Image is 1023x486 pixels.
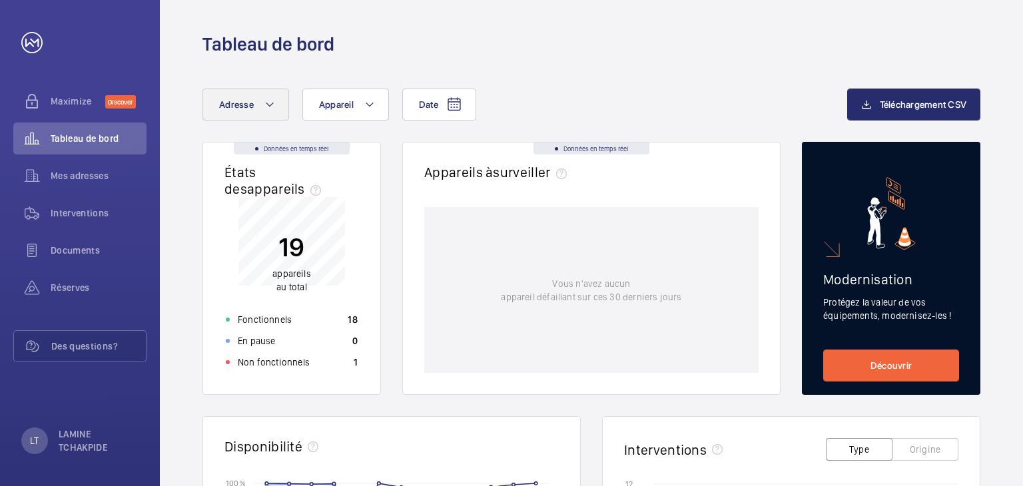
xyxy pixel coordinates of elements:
button: Téléchargement CSV [847,89,981,121]
p: LT [30,434,39,447]
button: Type [826,438,892,461]
div: Données en temps réel [533,142,649,154]
span: Tableau de bord [51,132,147,145]
p: Fonctionnels [238,313,292,326]
span: Documents [51,244,147,257]
button: Appareil [302,89,389,121]
p: Protégez la valeur de vos équipements, modernisez-les ! [823,296,959,322]
h2: Appareils à [424,164,572,180]
span: Discover [105,95,136,109]
p: 0 [352,334,358,348]
p: En pause [238,334,275,348]
p: Vous n'avez aucun appareil défaillant sur ces 30 derniers jours [501,277,681,304]
span: Date [419,99,438,110]
h2: Modernisation [823,271,959,288]
h1: Tableau de bord [202,32,334,57]
span: Mes adresses [51,169,147,182]
span: surveiller [493,164,571,180]
p: au total [272,267,311,294]
button: Origine [892,438,958,461]
span: appareils [272,268,311,279]
span: Interventions [51,206,147,220]
div: Données en temps réel [234,142,350,154]
h2: États des [224,164,326,197]
span: Adresse [219,99,254,110]
h2: Disponibilité [224,438,302,455]
span: Réserves [51,281,147,294]
span: Appareil [319,99,354,110]
span: Maximize [51,95,105,108]
button: Adresse [202,89,289,121]
p: 1 [354,356,358,369]
span: appareils [247,180,326,197]
p: Non fonctionnels [238,356,310,369]
span: Téléchargement CSV [880,99,967,110]
button: Date [402,89,476,121]
h2: Interventions [624,441,707,458]
img: marketing-card.svg [867,177,916,250]
p: LAMINE TCHAKPIDE [59,427,139,454]
p: 18 [348,313,358,326]
a: Découvrir [823,350,959,381]
span: Des questions? [51,340,146,353]
p: 19 [272,230,311,264]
